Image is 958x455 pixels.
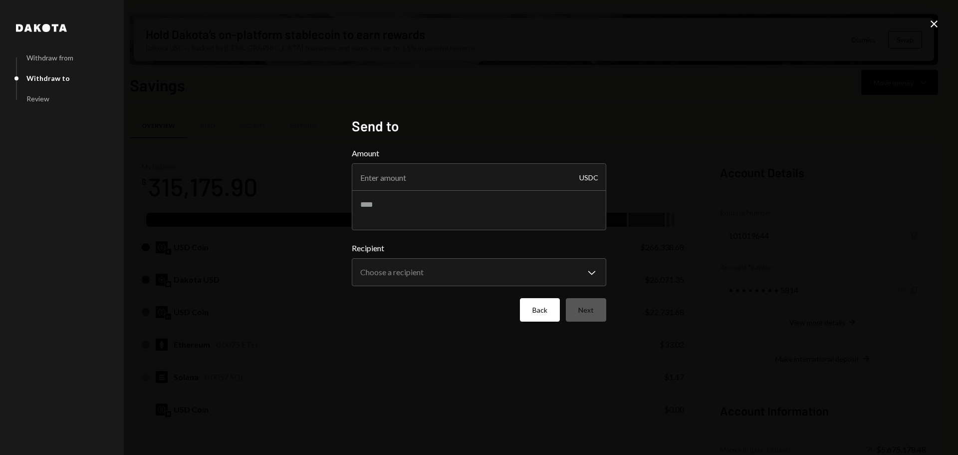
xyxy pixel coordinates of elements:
input: Enter amount [352,163,606,191]
div: Withdraw to [26,74,70,82]
button: Recipient [352,258,606,286]
h2: Send to [352,116,606,136]
div: Review [26,94,49,103]
div: USDC [579,163,598,191]
label: Amount [352,147,606,159]
button: Back [520,298,560,322]
label: Recipient [352,242,606,254]
div: Withdraw from [26,53,73,62]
